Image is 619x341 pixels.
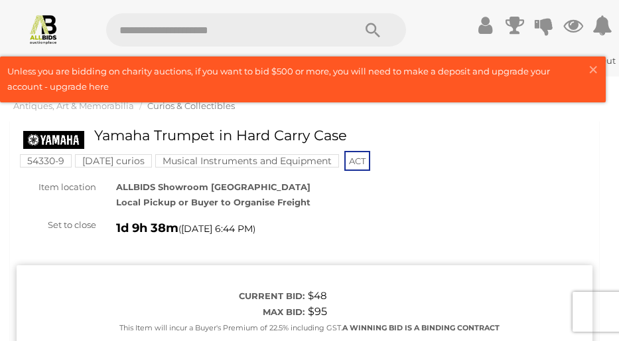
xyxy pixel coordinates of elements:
[58,288,305,304] div: Current bid:
[23,128,448,143] h1: Yamaha Trumpet in Hard Carry Case
[308,289,327,302] span: $48
[485,55,571,66] strong: [PERSON_NAME]
[587,57,599,82] span: ×
[13,100,134,111] a: Antiques, Art & Memorabilia
[20,156,72,166] a: 54330-9
[58,304,305,320] div: Max bid:
[75,154,152,168] mark: [DATE] curios
[116,181,310,192] strong: ALLBIDS Showroom [GEOGRAPHIC_DATA]
[577,55,616,66] a: Sign Out
[342,323,500,332] b: A WINNING BID IS A BINDING CONTRACT
[485,55,573,66] a: [PERSON_NAME]
[116,197,310,207] strong: Local Pickup or Buyer to Organise Freight
[20,154,72,168] mark: 54330-9
[340,13,406,47] button: Search
[147,100,235,111] a: Curios & Collectibles
[178,223,255,234] span: ( )
[155,156,339,166] a: Musical Instruments and Equipment
[7,217,106,233] div: Set to close
[23,131,84,149] img: Yamaha Trumpet in Hard Carry Case
[573,55,575,66] span: |
[75,156,152,166] a: [DATE] curios
[155,154,339,168] mark: Musical Instruments and Equipment
[116,221,178,235] strong: 1d 9h 38m
[119,323,500,332] small: This Item will incur a Buyer's Premium of 22.5% including GST.
[7,179,106,195] div: Item location
[308,305,327,318] span: $95
[28,13,59,45] img: Allbids.com.au
[344,151,370,171] span: ACT
[181,223,253,235] span: [DATE] 6:44 PM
